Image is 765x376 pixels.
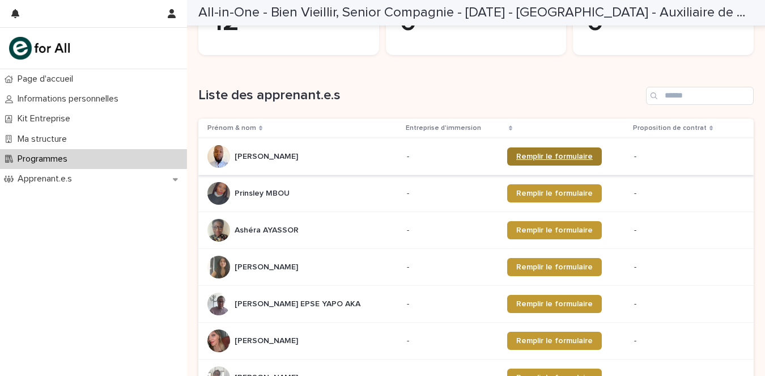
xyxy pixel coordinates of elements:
[198,249,754,286] tr: [PERSON_NAME][PERSON_NAME] -Remplir le formulaire-
[646,87,754,105] input: Search
[507,147,602,166] a: Remplir le formulaire
[13,113,79,124] p: Kit Entreprise
[407,336,498,346] p: -
[235,297,363,309] p: [PERSON_NAME] EPSE YAPO AKA
[207,122,256,134] p: Prénom & nom
[516,300,593,308] span: Remplir le formulaire
[516,337,593,345] span: Remplir le formulaire
[407,189,498,198] p: -
[634,152,736,162] p: -
[235,260,300,272] p: [PERSON_NAME]
[407,263,498,272] p: -
[13,94,127,104] p: Informations personnelles
[516,153,593,160] span: Remplir le formulaire
[406,122,481,134] p: Entreprise d'immersion
[516,189,593,197] span: Remplir le formulaire
[13,174,81,184] p: Apprenant.e.s
[507,258,602,276] a: Remplir le formulaire
[235,187,292,198] p: Prinsley MBOU
[235,223,301,235] p: Ashéra AYASSOR
[407,152,498,162] p: -
[634,226,736,235] p: -
[507,184,602,202] a: Remplir le formulaire
[634,189,736,198] p: -
[198,87,641,104] h1: Liste des apprenant.e.s
[407,226,498,235] p: -
[9,37,70,60] img: mHINNnv7SNCQZijbaqql
[407,299,498,309] p: -
[235,150,300,162] p: [PERSON_NAME]
[198,175,754,212] tr: Prinsley MBOUPrinsley MBOU -Remplir le formulaire-
[198,323,754,360] tr: [PERSON_NAME][PERSON_NAME] -Remplir le formulaire-
[633,122,707,134] p: Proposition de contrat
[516,263,593,271] span: Remplir le formulaire
[13,74,82,85] p: Page d'accueil
[13,134,76,145] p: Ma structure
[13,154,76,164] p: Programmes
[198,138,754,175] tr: [PERSON_NAME][PERSON_NAME] -Remplir le formulaire-
[198,212,754,249] tr: Ashéra AYASSORAshéra AYASSOR -Remplir le formulaire-
[507,221,602,239] a: Remplir le formulaire
[516,226,593,234] span: Remplir le formulaire
[198,286,754,323] tr: [PERSON_NAME] EPSE YAPO AKA[PERSON_NAME] EPSE YAPO AKA -Remplir le formulaire-
[634,336,736,346] p: -
[198,5,749,21] h2: All-in-One - Bien Vieillir, Senior Compagnie - [DATE] - [GEOGRAPHIC_DATA] - Auxiliaire de vie
[507,295,602,313] a: Remplir le formulaire
[507,332,602,350] a: Remplir le formulaire
[634,263,736,272] p: -
[235,334,300,346] p: [PERSON_NAME]
[634,299,736,309] p: -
